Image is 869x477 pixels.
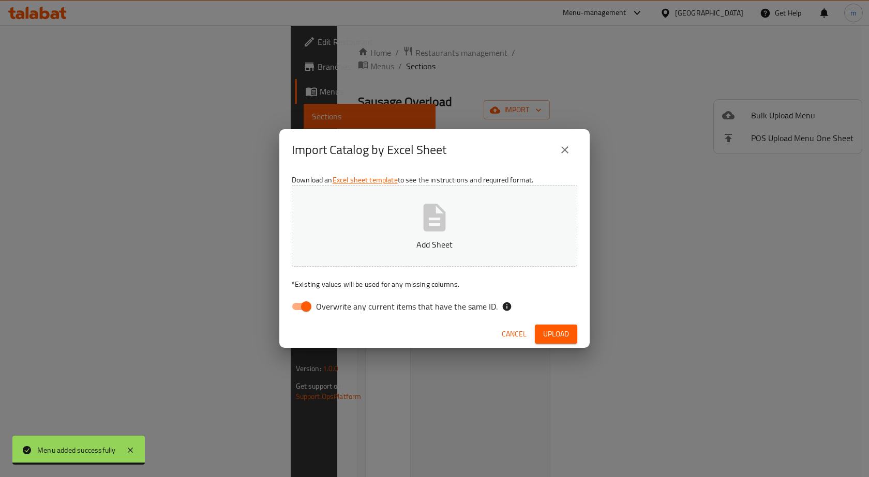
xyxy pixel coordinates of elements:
[292,142,446,158] h2: Import Catalog by Excel Sheet
[333,173,398,187] a: Excel sheet template
[502,328,527,341] span: Cancel
[308,238,561,251] p: Add Sheet
[552,137,577,162] button: close
[292,185,577,267] button: Add Sheet
[316,300,498,313] span: Overwrite any current items that have the same ID.
[279,171,590,320] div: Download an to see the instructions and required format.
[498,325,531,344] button: Cancel
[292,279,577,289] p: Existing values will be used for any missing columns.
[502,301,512,312] svg: If the overwrite option isn't selected, then the items that match an existing ID will be ignored ...
[535,325,577,344] button: Upload
[37,444,116,456] div: Menu added successfully
[543,328,569,341] span: Upload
